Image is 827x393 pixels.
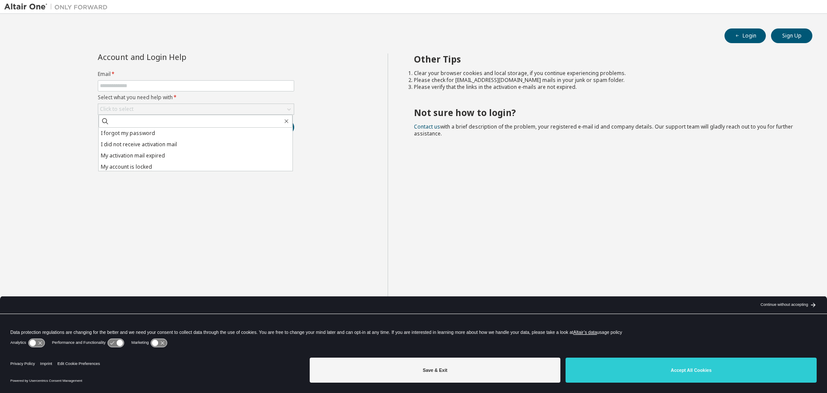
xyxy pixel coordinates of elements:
[98,71,294,78] label: Email
[99,128,292,139] li: I forgot my password
[98,53,255,60] div: Account and Login Help
[414,123,793,137] span: with a brief description of the problem, your registered e-mail id and company details. Our suppo...
[414,53,797,65] h2: Other Tips
[100,106,134,113] div: Click to select
[414,70,797,77] li: Clear your browser cookies and local storage, if you continue experiencing problems.
[414,84,797,91] li: Please verify that the links in the activation e-mails are not expired.
[414,107,797,118] h2: Not sure how to login?
[414,123,440,130] a: Contact us
[98,104,294,114] div: Click to select
[724,28,766,43] button: Login
[98,94,294,101] label: Select what you need help with
[414,77,797,84] li: Please check for [EMAIL_ADDRESS][DOMAIN_NAME] mails in your junk or spam folder.
[4,3,112,11] img: Altair One
[771,28,812,43] button: Sign Up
